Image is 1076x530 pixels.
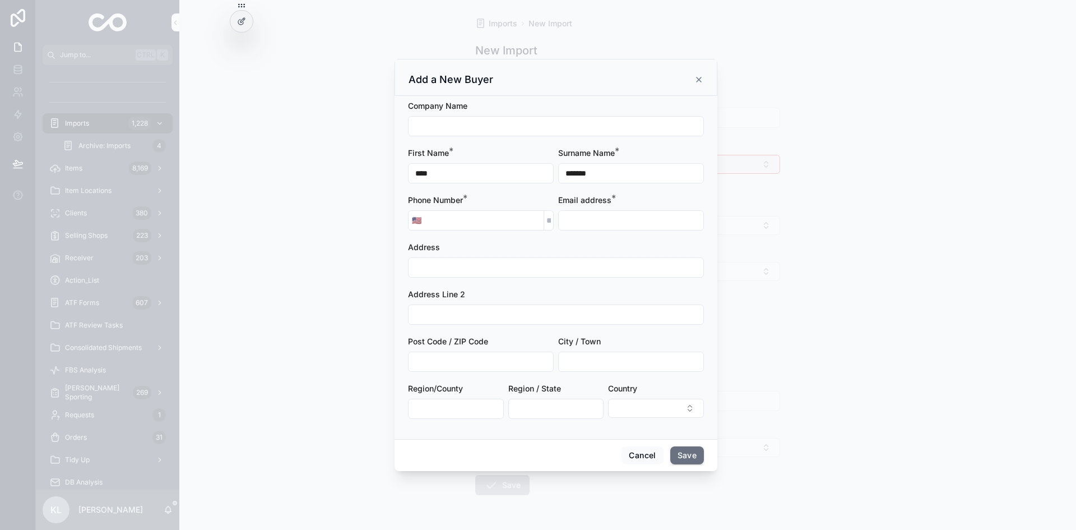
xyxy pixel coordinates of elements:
span: Surname Name [558,148,615,158]
span: 🇺🇸 [412,215,421,226]
span: Address [408,242,440,252]
span: First Name [408,148,449,158]
span: Region/County [408,384,463,393]
span: City / Town [558,337,601,346]
button: Save [670,446,704,464]
span: Phone Number [408,195,463,205]
span: Address Line 2 [408,289,465,299]
button: Select Button [409,210,425,231]
span: Post Code / ZIP Code [408,337,488,346]
span: Company Name [408,101,467,110]
button: Select Button [608,399,704,418]
span: Region / State [508,384,561,393]
button: Cancel [622,446,663,464]
span: Country [608,384,637,393]
h3: Add a New Buyer [409,73,493,86]
span: Email address [558,195,611,205]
